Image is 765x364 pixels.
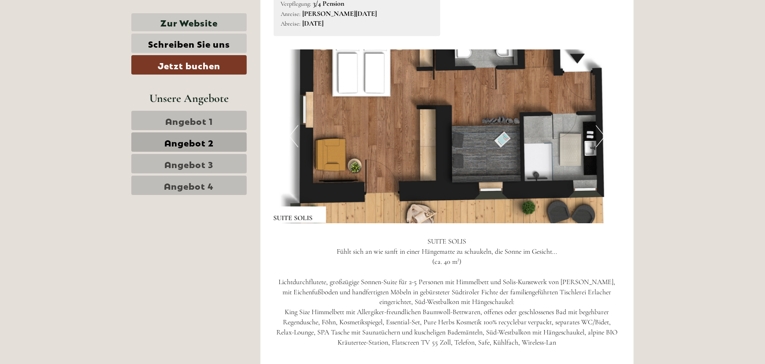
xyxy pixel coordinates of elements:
[596,125,605,147] button: Next
[164,179,214,191] span: Angebot 4
[274,49,621,223] img: image
[158,7,189,22] div: [DATE]
[164,136,214,148] span: Angebot 2
[13,26,125,33] div: [GEOGRAPHIC_DATA]
[131,55,247,75] a: Jetzt buchen
[274,206,326,223] div: SUITE SOLIS
[281,10,301,18] small: Anreise:
[165,158,214,170] span: Angebot 3
[165,114,213,127] span: Angebot 1
[286,229,347,248] button: Senden
[281,20,301,27] small: Abreise:
[131,13,247,31] a: Zur Website
[274,236,621,357] p: SUITE SOLIS Fühlt sich an wie sanft in einer Hängematte zu schaukeln, die Sonne im Gesicht... (ca...
[13,43,125,49] small: 11:51
[303,19,324,28] b: [DATE]
[303,9,377,18] b: [PERSON_NAME][DATE]
[131,34,247,53] a: Schreiben Sie uns
[7,24,130,51] div: Guten Tag, wie können wir Ihnen helfen?
[289,125,298,147] button: Previous
[131,90,247,106] div: Unsere Angebote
